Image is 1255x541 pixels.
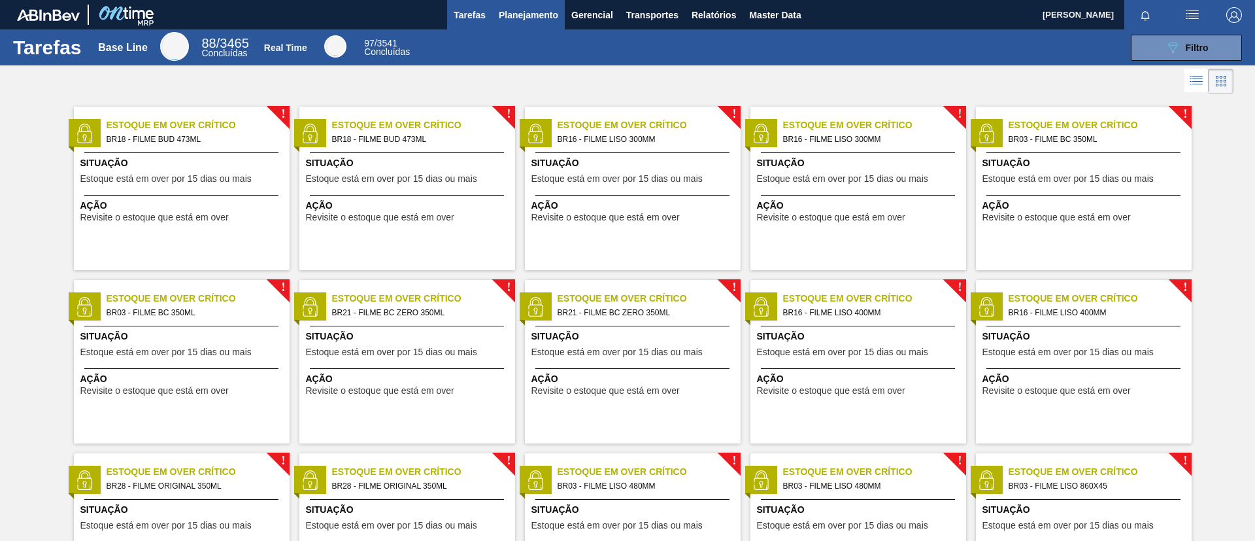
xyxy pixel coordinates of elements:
[757,503,963,517] span: Situação
[526,124,545,143] img: status
[1009,292,1192,305] span: Estoque em Over Crítico
[80,372,286,386] span: Ação
[332,292,515,305] span: Estoque em Over Crítico
[364,38,375,48] span: 97
[783,132,956,147] span: BR16 - FILME LISO 300MM
[757,330,963,343] span: Situação
[531,156,737,170] span: Situação
[751,297,771,317] img: status
[531,503,737,517] span: Situação
[80,521,252,531] span: Estoque está em over por 15 dias ou mais
[80,330,286,343] span: Situação
[1131,35,1242,61] button: Filtro
[626,7,678,23] span: Transportes
[281,283,285,292] span: !
[531,347,703,357] span: Estoque está em over por 15 dias ou mais
[558,292,741,305] span: Estoque em Over Crítico
[306,156,512,170] span: Situação
[982,521,1154,531] span: Estoque está em over por 15 dias ou mais
[757,372,963,386] span: Ação
[80,386,229,396] span: Revisite o estoque que está em over
[364,38,397,48] span: / 3541
[332,479,505,493] span: BR28 - FILME ORIGINAL 350ML
[571,7,613,23] span: Gerencial
[757,386,905,396] span: Revisite o estoque que está em over
[306,386,454,396] span: Revisite o estoque que está em over
[783,479,956,493] span: BR03 - FILME LISO 480MM
[1184,69,1209,94] div: Visão em Lista
[75,124,94,143] img: status
[982,213,1131,222] span: Revisite o estoque que está em over
[1186,43,1209,53] span: Filtro
[13,40,82,55] h1: Tarefas
[783,292,966,305] span: Estoque em Over Crítico
[982,199,1188,213] span: Ação
[306,372,512,386] span: Ação
[281,456,285,466] span: !
[757,347,928,357] span: Estoque está em over por 15 dias ou mais
[982,330,1188,343] span: Situação
[1184,7,1200,23] img: userActions
[531,330,737,343] span: Situação
[531,213,680,222] span: Revisite o estoque que está em over
[1226,7,1242,23] img: Logout
[300,124,320,143] img: status
[751,470,771,490] img: status
[982,386,1131,396] span: Revisite o estoque que está em over
[531,521,703,531] span: Estoque está em over por 15 dias ou mais
[202,48,248,58] span: Concluídas
[454,7,486,23] span: Tarefas
[107,118,290,132] span: Estoque em Over Crítico
[757,156,963,170] span: Situação
[977,470,996,490] img: status
[531,199,737,213] span: Ação
[757,213,905,222] span: Revisite o estoque que está em over
[75,297,94,317] img: status
[300,297,320,317] img: status
[1183,456,1187,466] span: !
[526,470,545,490] img: status
[364,39,410,56] div: Real Time
[332,132,505,147] span: BR18 - FILME BUD 473ML
[531,386,680,396] span: Revisite o estoque que está em over
[80,503,286,517] span: Situação
[749,7,801,23] span: Master Data
[306,199,512,213] span: Ação
[324,35,346,58] div: Real Time
[507,283,510,292] span: !
[80,199,286,213] span: Ação
[558,132,730,147] span: BR16 - FILME LISO 300MM
[17,9,80,21] img: TNhmsLtSVTkK8tSr43FrP2fwEKptu5GPRR3wAAAABJRU5ErkJggg==
[80,156,286,170] span: Situação
[531,372,737,386] span: Ação
[977,124,996,143] img: status
[107,132,279,147] span: BR18 - FILME BUD 473ML
[526,297,545,317] img: status
[757,521,928,531] span: Estoque está em over por 15 dias ou mais
[507,109,510,119] span: !
[982,156,1188,170] span: Situação
[1009,118,1192,132] span: Estoque em Over Crítico
[98,42,148,54] div: Base Line
[1009,479,1181,493] span: BR03 - FILME LISO 860X45
[202,36,216,50] span: 88
[958,456,962,466] span: !
[332,118,515,132] span: Estoque em Over Crítico
[692,7,736,23] span: Relatórios
[107,292,290,305] span: Estoque em Over Crítico
[558,465,741,479] span: Estoque em Over Crítico
[558,305,730,320] span: BR21 - FILME BC ZERO 350ML
[306,174,477,184] span: Estoque está em over por 15 dias ou mais
[364,46,410,57] span: Concluídas
[332,305,505,320] span: BR21 - FILME BC ZERO 350ML
[982,174,1154,184] span: Estoque está em over por 15 dias ou mais
[982,372,1188,386] span: Ação
[783,465,966,479] span: Estoque em Over Crítico
[306,347,477,357] span: Estoque está em over por 15 dias ou mais
[958,283,962,292] span: !
[1009,132,1181,147] span: BR03 - FILME BC 350ML
[75,470,94,490] img: status
[281,109,285,119] span: !
[202,36,249,50] span: / 3465
[1124,6,1166,24] button: Notificações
